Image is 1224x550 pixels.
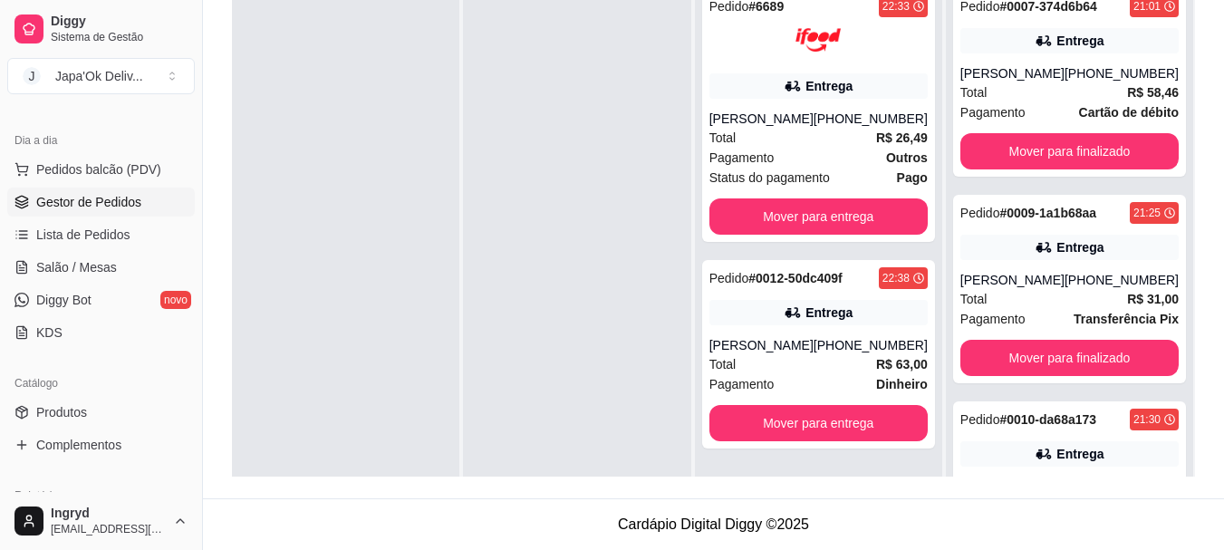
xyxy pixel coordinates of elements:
strong: Cartão de débito [1079,105,1179,120]
button: Mover para finalizado [960,340,1179,376]
div: Entrega [1056,445,1104,463]
div: 21:30 [1133,412,1161,427]
div: [PERSON_NAME] [960,271,1065,289]
div: [PHONE_NUMBER] [814,110,928,128]
button: Ingryd[EMAIL_ADDRESS][DOMAIN_NAME] [7,499,195,543]
a: Lista de Pedidos [7,220,195,249]
span: [EMAIL_ADDRESS][DOMAIN_NAME] [51,522,166,536]
a: DiggySistema de Gestão [7,7,195,51]
span: J [23,67,41,85]
div: Entrega [805,77,853,95]
a: Salão / Mesas [7,253,195,282]
span: Diggy [51,14,188,30]
div: Japa'Ok Deliv ... [55,67,143,85]
div: [PERSON_NAME] [709,336,814,354]
span: Complementos [36,436,121,454]
span: Diggy Bot [36,291,92,309]
a: KDS [7,318,195,347]
strong: Transferência Pix [1074,312,1179,326]
span: Ingryd [51,506,166,522]
strong: # 0009-1a1b68aa [999,206,1096,220]
a: Produtos [7,398,195,427]
span: Pedido [960,206,1000,220]
span: Pagamento [960,309,1026,329]
span: Relatórios [14,488,63,503]
span: Pedido [709,271,749,285]
span: Produtos [36,403,87,421]
div: 22:38 [882,271,910,285]
strong: R$ 26,49 [876,130,928,145]
button: Mover para entrega [709,198,928,235]
strong: Dinheiro [876,377,928,391]
div: Dia a dia [7,126,195,155]
span: Sistema de Gestão [51,30,188,44]
strong: R$ 58,46 [1127,85,1179,100]
strong: Outros [886,150,928,165]
div: Catálogo [7,369,195,398]
button: Pedidos balcão (PDV) [7,155,195,184]
div: [PHONE_NUMBER] [1065,64,1179,82]
strong: Pago [897,170,928,185]
button: Select a team [7,58,195,94]
div: [PERSON_NAME] [709,110,814,128]
span: Pagamento [709,148,775,168]
span: Gestor de Pedidos [36,193,141,211]
span: Pedido [960,412,1000,427]
div: Entrega [805,304,853,322]
div: Entrega [1056,238,1104,256]
img: ifood [795,17,841,63]
span: Total [960,289,988,309]
div: [PERSON_NAME] [960,64,1065,82]
div: Entrega [1056,32,1104,50]
div: [PHONE_NUMBER] [1065,271,1179,289]
a: Gestor de Pedidos [7,188,195,217]
span: Pagamento [709,374,775,394]
button: Mover para entrega [709,405,928,441]
strong: R$ 31,00 [1127,292,1179,306]
span: Salão / Mesas [36,258,117,276]
a: Diggy Botnovo [7,285,195,314]
span: Total [709,128,737,148]
strong: R$ 63,00 [876,357,928,371]
span: Status do pagamento [709,168,830,188]
footer: Cardápio Digital Diggy © 2025 [203,498,1224,550]
span: Lista de Pedidos [36,226,130,244]
span: Pagamento [960,102,1026,122]
a: Complementos [7,430,195,459]
span: KDS [36,323,63,342]
div: [PHONE_NUMBER] [814,336,928,354]
strong: # 0012-50dc409f [748,271,843,285]
div: 21:25 [1133,206,1161,220]
span: Total [709,354,737,374]
span: Pedidos balcão (PDV) [36,160,161,179]
span: Total [960,82,988,102]
strong: # 0010-da68a173 [999,412,1096,427]
button: Mover para finalizado [960,133,1179,169]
